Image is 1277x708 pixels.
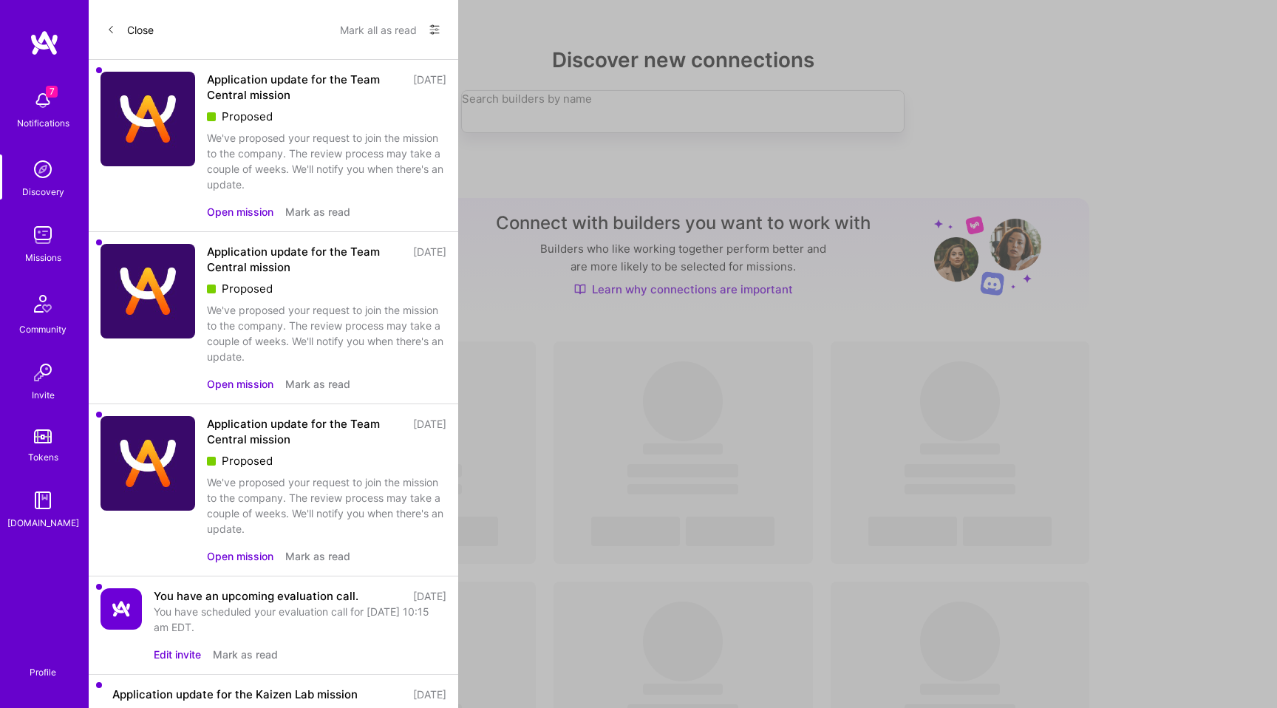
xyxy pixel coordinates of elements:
div: Tokens [28,449,58,465]
button: Edit invite [154,647,201,662]
div: You have scheduled your evaluation call for [DATE] 10:15 am EDT. [154,604,446,635]
div: Proposed [207,109,446,124]
div: Application update for the Team Central mission [207,72,404,103]
div: Notifications [17,115,69,131]
button: Mark as read [285,548,350,564]
div: Proposed [207,453,446,469]
button: Mark as read [213,647,278,662]
div: [DOMAIN_NAME] [7,515,79,531]
div: We've proposed your request to join the mission to the company. The review process may take a cou... [207,130,446,192]
div: Missions [25,250,61,265]
div: Invite [32,387,55,403]
img: logo [30,30,59,56]
button: Close [106,18,154,41]
div: [DATE] [413,588,446,604]
div: Proposed [207,281,446,296]
a: Profile [24,649,61,678]
div: You have an upcoming evaluation call. [154,588,358,604]
img: bell [28,86,58,115]
div: [DATE] [413,416,446,447]
button: Open mission [207,376,273,392]
div: Profile [30,664,56,678]
button: Open mission [207,204,273,219]
button: Mark as read [285,204,350,219]
div: We've proposed your request to join the mission to the company. The review process may take a cou... [207,302,446,364]
button: Mark all as read [340,18,417,41]
img: Community [25,286,61,321]
div: Application update for the Team Central mission [207,416,404,447]
img: Company Logo [101,416,195,511]
img: guide book [28,486,58,515]
div: [DATE] [413,244,446,275]
div: [DATE] [413,72,446,103]
img: Company Logo [101,244,195,338]
div: Discovery [22,184,64,200]
img: tokens [34,429,52,443]
img: Company Logo [101,588,142,630]
button: Mark as read [285,376,350,392]
span: 7 [46,86,58,98]
div: [DATE] [413,687,446,702]
img: Company Logo [101,72,195,166]
div: Community [19,321,67,337]
img: discovery [28,154,58,184]
button: Open mission [207,548,273,564]
div: Application update for the Team Central mission [207,244,404,275]
div: We've proposed your request to join the mission to the company. The review process may take a cou... [207,474,446,537]
div: Application update for the Kaizen Lab mission [112,687,358,702]
img: teamwork [28,220,58,250]
img: Invite [28,358,58,387]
